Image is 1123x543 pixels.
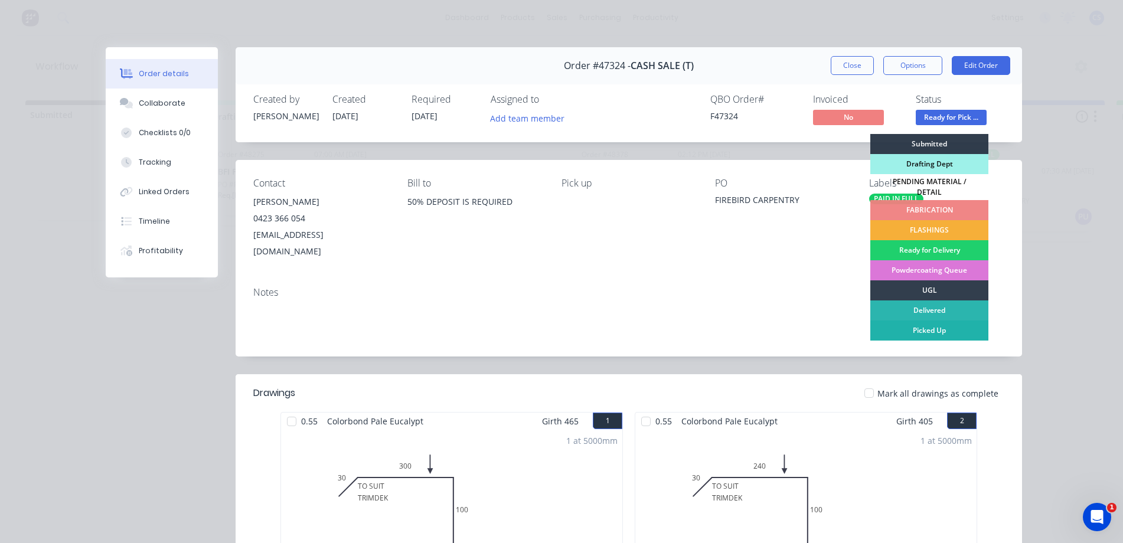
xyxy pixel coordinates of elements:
[952,56,1010,75] button: Edit Order
[916,110,987,125] span: Ready for Pick ...
[870,154,988,174] div: Drafting Dept
[253,287,1004,298] div: Notes
[139,187,190,197] div: Linked Orders
[870,300,988,320] div: Delivered
[870,240,988,260] div: Ready for Delivery
[831,56,874,75] button: Close
[593,413,622,429] button: 1
[1107,503,1117,512] span: 1
[870,280,988,300] div: UGL
[715,194,850,210] div: FIREBIRD CARPENTRY
[813,110,884,125] span: No
[253,194,389,260] div: [PERSON_NAME]0423 366 054[EMAIL_ADDRESS][DOMAIN_NAME]
[542,413,579,430] span: Girth 465
[332,94,397,105] div: Created
[253,386,295,400] div: Drawings
[253,94,318,105] div: Created by
[253,178,389,189] div: Contact
[139,98,185,109] div: Collaborate
[106,148,218,177] button: Tracking
[484,110,571,126] button: Add team member
[566,434,618,447] div: 1 at 5000mm
[253,227,389,260] div: [EMAIL_ADDRESS][DOMAIN_NAME]
[883,56,942,75] button: Options
[106,177,218,207] button: Linked Orders
[322,413,428,430] span: Colorbond Pale Eucalypt
[253,210,389,227] div: 0423 366 054
[253,194,389,210] div: [PERSON_NAME]
[564,60,631,71] span: Order #47324 -
[139,68,189,79] div: Order details
[106,89,218,118] button: Collaborate
[407,194,543,231] div: 50% DEPOSIT IS REQUIRED
[916,110,987,127] button: Ready for Pick ...
[296,413,322,430] span: 0.55
[947,413,977,429] button: 2
[106,118,218,148] button: Checklists 0/0
[715,178,850,189] div: PO
[920,434,972,447] div: 1 at 5000mm
[139,157,171,168] div: Tracking
[106,236,218,266] button: Profitability
[332,110,358,122] span: [DATE]
[1083,503,1111,531] iframe: Intercom live chat
[407,194,543,210] div: 50% DEPOSIT IS REQUIRED
[870,320,988,341] div: Picked Up
[896,413,933,430] span: Girth 405
[869,194,923,204] div: PAID IN FULL
[916,94,1004,105] div: Status
[870,200,988,220] div: FABRICATION
[139,246,183,256] div: Profitability
[870,134,988,154] div: Submitted
[677,413,782,430] span: Colorbond Pale Eucalypt
[412,110,438,122] span: [DATE]
[491,110,571,126] button: Add team member
[139,216,170,227] div: Timeline
[710,94,799,105] div: QBO Order #
[407,178,543,189] div: Bill to
[106,59,218,89] button: Order details
[651,413,677,430] span: 0.55
[253,110,318,122] div: [PERSON_NAME]
[139,127,191,138] div: Checklists 0/0
[631,60,694,71] span: CASH SALE (T)
[870,174,988,200] div: PENDING MATERIAL / DETAIL
[412,94,476,105] div: Required
[561,178,697,189] div: Pick up
[491,94,609,105] div: Assigned to
[813,94,902,105] div: Invoiced
[870,260,988,280] div: Powdercoating Queue
[106,207,218,236] button: Timeline
[870,220,988,240] div: FLASHINGS
[710,110,799,122] div: F47324
[869,178,1004,189] div: Labels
